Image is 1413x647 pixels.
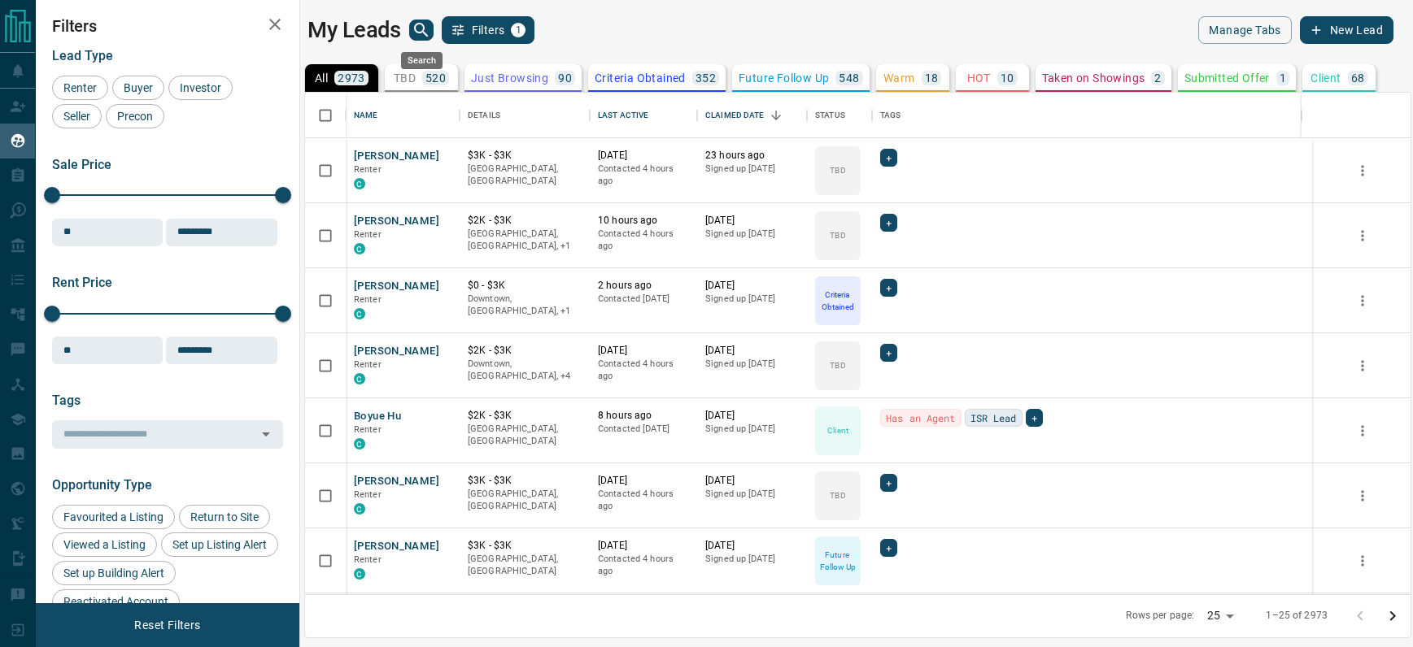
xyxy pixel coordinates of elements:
[185,510,264,523] span: Return to Site
[1350,224,1375,248] button: more
[471,72,548,84] p: Just Browsing
[886,215,892,231] span: +
[598,214,689,228] p: 10 hours ago
[696,72,716,84] p: 352
[354,424,382,435] span: Renter
[52,16,283,36] h2: Filters
[255,423,277,445] button: Open
[886,540,892,556] span: +
[839,72,859,84] p: 548
[705,358,799,371] p: Signed up [DATE]
[1300,16,1393,44] button: New Lead
[558,72,572,84] p: 90
[354,474,439,489] button: [PERSON_NAME]
[354,359,382,370] span: Renter
[468,344,582,358] p: $2K - $3K
[52,104,102,128] div: Seller
[705,149,799,163] p: 23 hours ago
[1266,609,1328,623] p: 1–25 of 2973
[52,157,111,172] span: Sale Price
[307,17,401,43] h1: My Leads
[315,72,328,84] p: All
[598,423,689,436] p: Contacted [DATE]
[1026,409,1043,427] div: +
[1031,410,1037,426] span: +
[52,76,108,100] div: Renter
[354,308,365,319] div: condos.ca
[468,423,582,448] p: [GEOGRAPHIC_DATA], [GEOGRAPHIC_DATA]
[598,539,689,553] p: [DATE]
[598,163,689,188] p: Contacted 4 hours ago
[1350,354,1375,378] button: more
[468,163,582,188] p: [GEOGRAPHIC_DATA], [GEOGRAPHIC_DATA]
[1350,158,1375,183] button: more
[468,553,582,578] p: [GEOGRAPHIC_DATA], [GEOGRAPHIC_DATA]
[354,568,365,580] div: condos.ca
[468,149,582,163] p: $3K - $3K
[354,409,401,424] button: Boyue Hu
[1154,72,1161,84] p: 2
[167,538,273,551] span: Set up Listing Alert
[468,293,582,318] p: Toronto
[52,532,157,557] div: Viewed a Listing
[468,228,582,253] p: Toronto
[1350,484,1375,508] button: more
[174,81,227,94] span: Investor
[1280,72,1286,84] p: 1
[925,72,939,84] p: 18
[705,409,799,423] p: [DATE]
[468,474,582,488] p: $3K - $3K
[807,93,872,138] div: Status
[468,93,500,138] div: Details
[598,228,689,253] p: Contacted 4 hours ago
[354,243,365,254] div: condos.ca
[705,553,799,566] p: Signed up [DATE]
[52,477,152,493] span: Opportunity Type
[705,344,799,358] p: [DATE]
[705,474,799,488] p: [DATE]
[512,24,524,36] span: 1
[401,52,443,69] div: Search
[118,81,159,94] span: Buyer
[598,149,689,163] p: [DATE]
[967,72,991,84] p: HOT
[354,539,439,554] button: [PERSON_NAME]
[468,214,582,228] p: $2K - $3K
[179,505,270,529] div: Return to Site
[880,539,897,557] div: +
[598,358,689,383] p: Contacted 4 hours ago
[354,93,378,138] div: Name
[705,214,799,228] p: [DATE]
[1126,609,1194,623] p: Rows per page:
[52,275,112,290] span: Rent Price
[872,93,1302,138] div: Tags
[830,229,845,241] p: TBD
[595,72,686,84] p: Criteria Obtained
[705,423,799,436] p: Signed up [DATE]
[1350,549,1375,573] button: more
[705,279,799,293] p: [DATE]
[1042,72,1145,84] p: Taken on Showings
[52,589,180,614] div: Reactivated Account
[886,410,956,426] span: Has an Agent
[817,289,859,313] p: Criteria Obtained
[58,81,102,94] span: Renter
[58,567,170,580] span: Set up Building Alert
[354,489,382,500] span: Renter
[880,214,897,232] div: +
[697,93,807,138] div: Claimed Date
[168,76,233,100] div: Investor
[468,279,582,293] p: $0 - $3K
[468,409,582,423] p: $2K - $3K
[112,76,164,100] div: Buyer
[58,510,169,523] span: Favourited a Listing
[598,293,689,306] p: Contacted [DATE]
[354,164,382,175] span: Renter
[354,229,382,240] span: Renter
[1350,419,1375,443] button: more
[354,503,365,515] div: condos.ca
[354,294,382,305] span: Renter
[1311,72,1341,84] p: Client
[354,149,439,164] button: [PERSON_NAME]
[830,359,845,371] p: TBD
